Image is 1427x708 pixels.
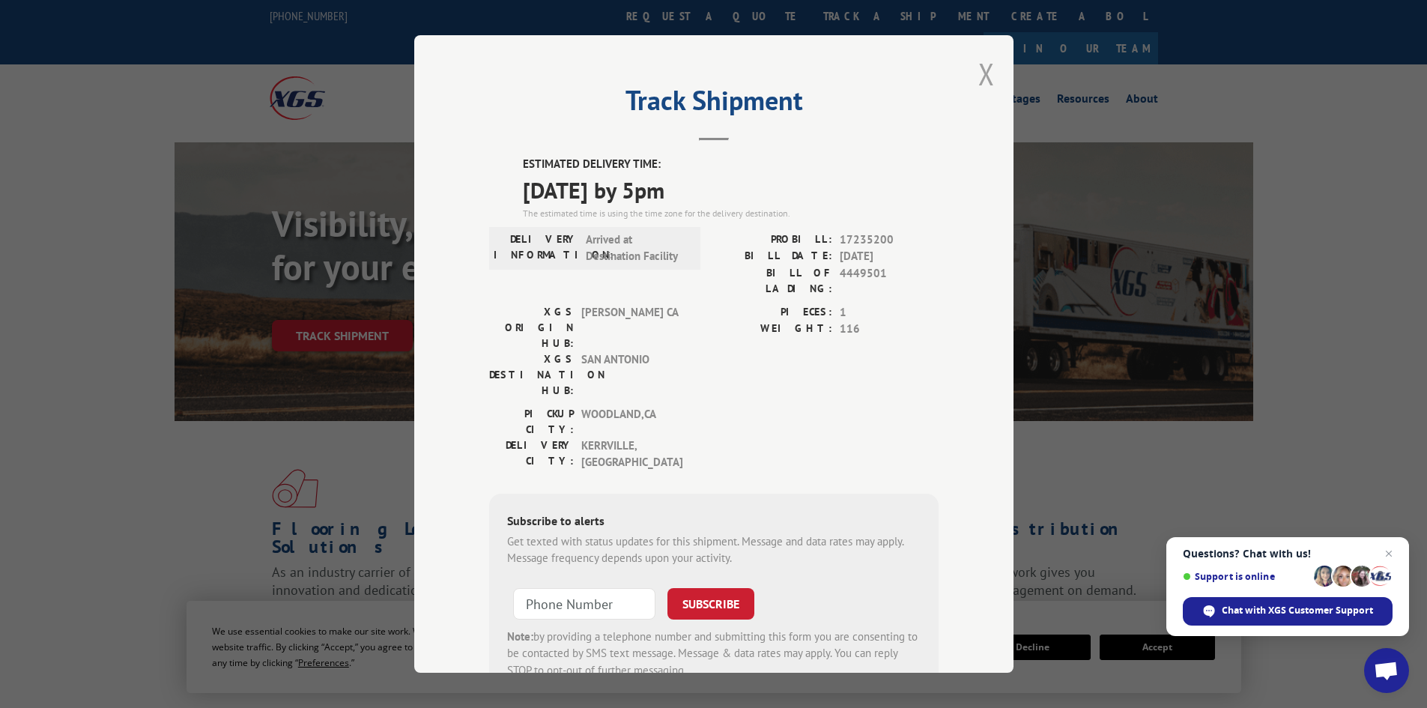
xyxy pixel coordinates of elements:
[489,351,574,399] label: XGS DESTINATION HUB:
[840,265,939,297] span: 4449501
[840,248,939,265] span: [DATE]
[507,629,533,644] strong: Note:
[586,232,687,265] span: Arrived at Destination Facility
[840,304,939,321] span: 1
[581,351,682,399] span: SAN ANTONIO
[1380,545,1398,563] span: Close chat
[523,173,939,207] span: [DATE] by 5pm
[523,207,939,220] div: The estimated time is using the time zone for the delivery destination.
[714,248,832,265] label: BILL DATE:
[840,232,939,249] span: 17235200
[978,54,995,94] button: Close modal
[714,265,832,297] label: BILL OF LADING:
[507,533,921,567] div: Get texted with status updates for this shipment. Message and data rates may apply. Message frequ...
[581,304,682,351] span: [PERSON_NAME] CA
[714,304,832,321] label: PIECES:
[489,304,574,351] label: XGS ORIGIN HUB:
[581,438,682,471] span: KERRVILLE , [GEOGRAPHIC_DATA]
[494,232,578,265] label: DELIVERY INFORMATION:
[489,438,574,471] label: DELIVERY CITY:
[667,588,754,620] button: SUBSCRIBE
[581,406,682,438] span: WOODLAND , CA
[507,512,921,533] div: Subscribe to alerts
[513,588,655,620] input: Phone Number
[714,321,832,338] label: WEIGHT:
[1183,548,1393,560] span: Questions? Chat with us!
[1364,648,1409,693] div: Open chat
[489,406,574,438] label: PICKUP CITY:
[714,232,832,249] label: PROBILL:
[1222,604,1373,617] span: Chat with XGS Customer Support
[1183,571,1309,582] span: Support is online
[507,629,921,680] div: by providing a telephone number and submitting this form you are consenting to be contacted by SM...
[523,156,939,173] label: ESTIMATED DELIVERY TIME:
[1183,597,1393,626] div: Chat with XGS Customer Support
[840,321,939,338] span: 116
[489,90,939,118] h2: Track Shipment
